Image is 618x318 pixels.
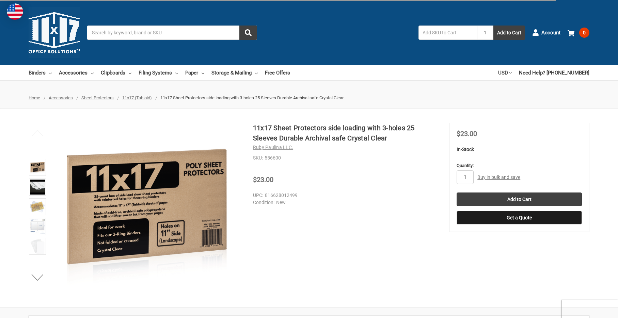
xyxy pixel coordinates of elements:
[519,65,589,80] a: Need Help? [PHONE_NUMBER]
[253,192,435,199] dd: 816628012499
[579,28,589,38] span: 0
[29,95,40,100] a: Home
[7,3,23,20] img: duty and tax information for United States
[30,239,45,254] img: 11x17 Sheet Protectors side loading with 3-holes 25 Sleeves Durable Archival safe Crystal Clear
[59,65,94,80] a: Accessories
[457,146,582,153] p: In-Stock
[62,123,232,293] img: 11x17 Sheet Protectors side loading with 3-holes 25 Sleeves Durable Archival safe Crystal Clear
[122,95,152,100] a: 11x17 (Tabloid)
[81,95,114,100] a: Sheet Protectors
[562,300,618,318] iframe: Google Customer Reviews
[27,270,48,284] button: Next
[27,126,48,140] button: Previous
[160,95,344,100] span: 11x17 Sheet Protectors side loading with 3-holes 25 Sleeves Durable Archival safe Crystal Clear
[457,130,477,138] span: $23.00
[457,193,582,206] input: Add to Cart
[253,175,273,184] span: $23.00
[253,154,438,162] dd: 556600
[253,154,263,162] dt: SKU:
[532,24,560,41] a: Account
[29,65,52,80] a: Binders
[253,123,438,143] h1: 11x17 Sheet Protectors side loading with 3-holes 25 Sleeves Durable Archival safe Crystal Clear
[418,26,477,40] input: Add SKU to Cart
[265,65,290,80] a: Free Offers
[541,29,560,37] span: Account
[253,145,293,150] a: Ruby Paulina LLC.
[253,199,274,206] dt: Condition:
[185,65,204,80] a: Paper
[101,65,131,80] a: Clipboards
[493,26,525,40] button: Add to Cart
[253,192,263,199] dt: UPC:
[211,65,258,80] a: Storage & Mailing
[87,26,257,40] input: Search by keyword, brand or SKU
[30,199,45,214] img: 11x17 Sheet Protector Poly with holes on 11" side 556600
[30,180,45,195] img: 11x17 Sheet Protectors side loading with 3-holes 25 Sleeves Durable Archival safe Crystal Clear
[457,162,582,169] label: Quantity:
[139,65,178,80] a: Filing Systems
[477,174,520,180] a: Buy in bulk and save
[568,24,589,41] a: 0
[29,7,80,58] img: 11x17.com
[30,160,45,175] img: 11x17 Sheet Protectors side loading with 3-holes 25 Sleeves Durable Archival safe Crystal Clear
[457,211,582,224] button: Get a Quote
[49,95,73,100] a: Accessories
[498,65,512,80] a: USD
[253,199,435,206] dd: New
[30,219,45,234] img: 11x17 Sheet Protectors side loading with 3-holes 25 Sleeves Durable Archival safe Crystal Clear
